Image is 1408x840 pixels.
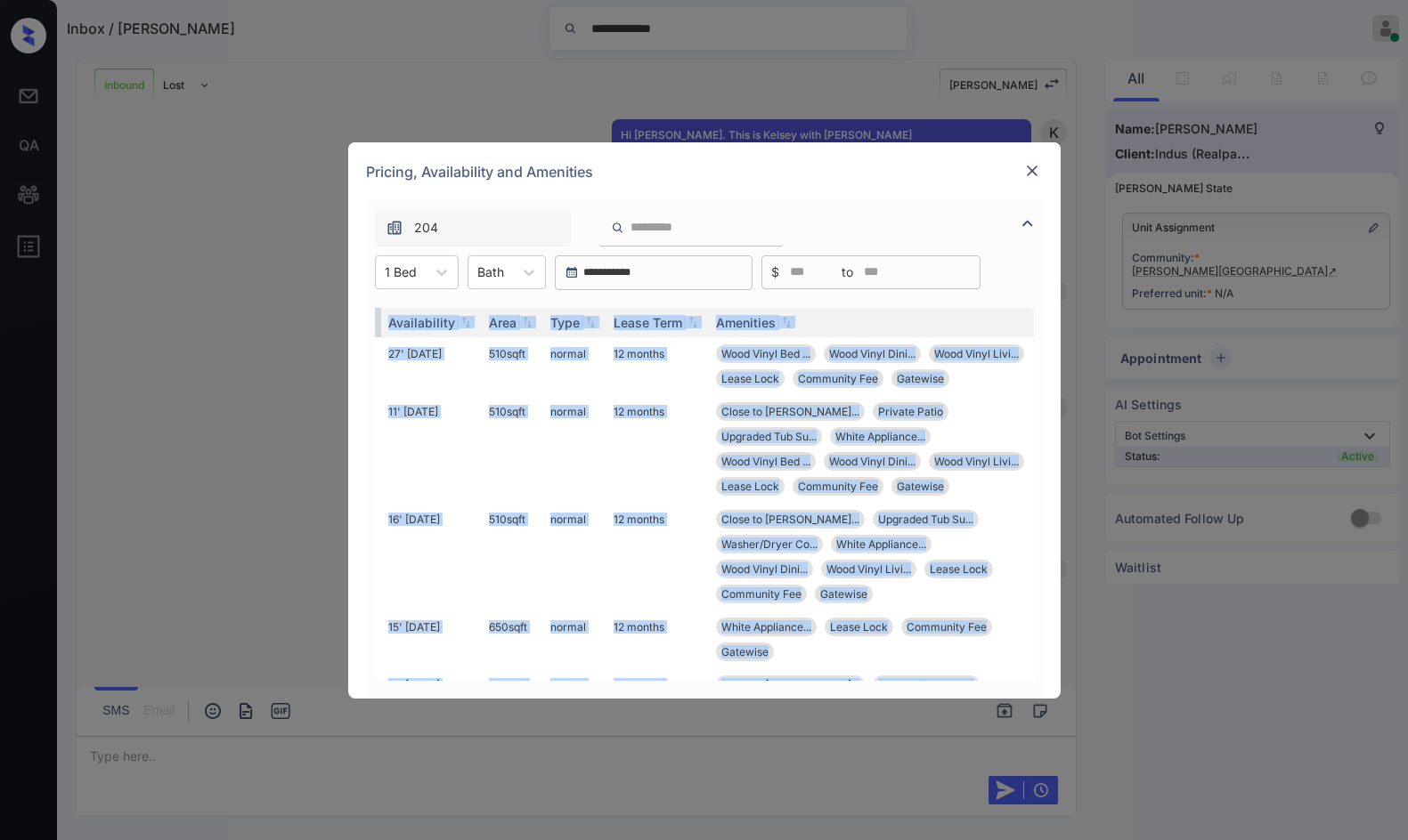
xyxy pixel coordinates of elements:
[897,480,944,493] span: Gatewise
[721,620,811,634] span: White Appliance...
[606,337,709,395] td: 12 months
[721,372,779,385] span: Lease Lock
[897,372,944,385] span: Gatewise
[830,620,888,634] span: Lease Lock
[721,645,769,658] span: Gatewise
[388,315,455,330] div: Availability
[721,513,859,526] span: Close to [PERSON_NAME]...
[829,347,916,360] span: Wood Vinyl Dini...
[543,503,606,610] td: normal
[611,220,624,236] img: icon-zuma
[835,430,925,443] span: White Appliance...
[614,315,682,330] div: Lease Term
[381,503,482,610] td: 16' [DATE]
[381,668,482,751] td: 15' [DATE]
[482,503,543,610] td: 510 sqft
[482,337,543,395] td: 510 sqft
[798,480,878,493] span: Community Fee
[606,395,709,503] td: 12 months
[543,610,606,668] td: normal
[1023,162,1041,180] img: close
[878,405,943,418] span: Private Patio
[489,315,517,330] div: Area
[550,315,580,330] div: Type
[348,142,1061,201] div: Pricing, Availability and Amenities
[771,262,779,282] span: $
[878,513,973,526] span: Upgraded Tub Su...
[543,668,606,751] td: normal
[386,219,403,237] img: icon-zuma
[518,316,536,328] img: sorting
[482,610,543,668] td: 650 sqft
[820,587,867,601] span: Gatewise
[721,587,802,601] span: Community Fee
[836,537,926,551] span: White Appliance...
[721,405,859,418] span: Close to [PERSON_NAME]...
[721,480,779,493] span: Lease Lock
[606,668,709,751] td: 12 months
[684,316,702,328] img: sorting
[543,337,606,395] td: normal
[482,668,543,751] td: 650 sqft
[721,430,817,443] span: Upgraded Tub Su...
[842,262,853,282] span: to
[381,337,482,395] td: 27' [DATE]
[721,562,808,576] span: Wood Vinyl Dini...
[930,562,988,576] span: Lease Lock
[721,347,810,360] span: Wood Vinyl Bed ...
[606,610,709,668] td: 12 months
[716,315,776,330] div: Amenities
[907,620,987,634] span: Community Fee
[1017,213,1038,234] img: icon-zuma
[777,316,795,328] img: sorting
[826,562,911,576] span: Wood Vinyl Livi...
[878,678,974,691] span: Washer/Dryer Co...
[381,610,482,668] td: 15' [DATE]
[934,347,1019,360] span: Wood Vinyl Livi...
[482,395,543,503] td: 510 sqft
[721,678,859,691] span: Close to [PERSON_NAME]...
[414,218,438,238] span: 204
[934,455,1019,468] span: Wood Vinyl Livi...
[721,455,810,468] span: Wood Vinyl Bed ...
[381,395,482,503] td: 11' [DATE]
[721,537,818,551] span: Washer/Dryer Co...
[543,395,606,503] td: normal
[829,455,916,468] span: Wood Vinyl Dini...
[582,316,599,328] img: sorting
[606,503,709,610] td: 12 months
[798,372,878,385] span: Community Fee
[457,316,475,328] img: sorting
